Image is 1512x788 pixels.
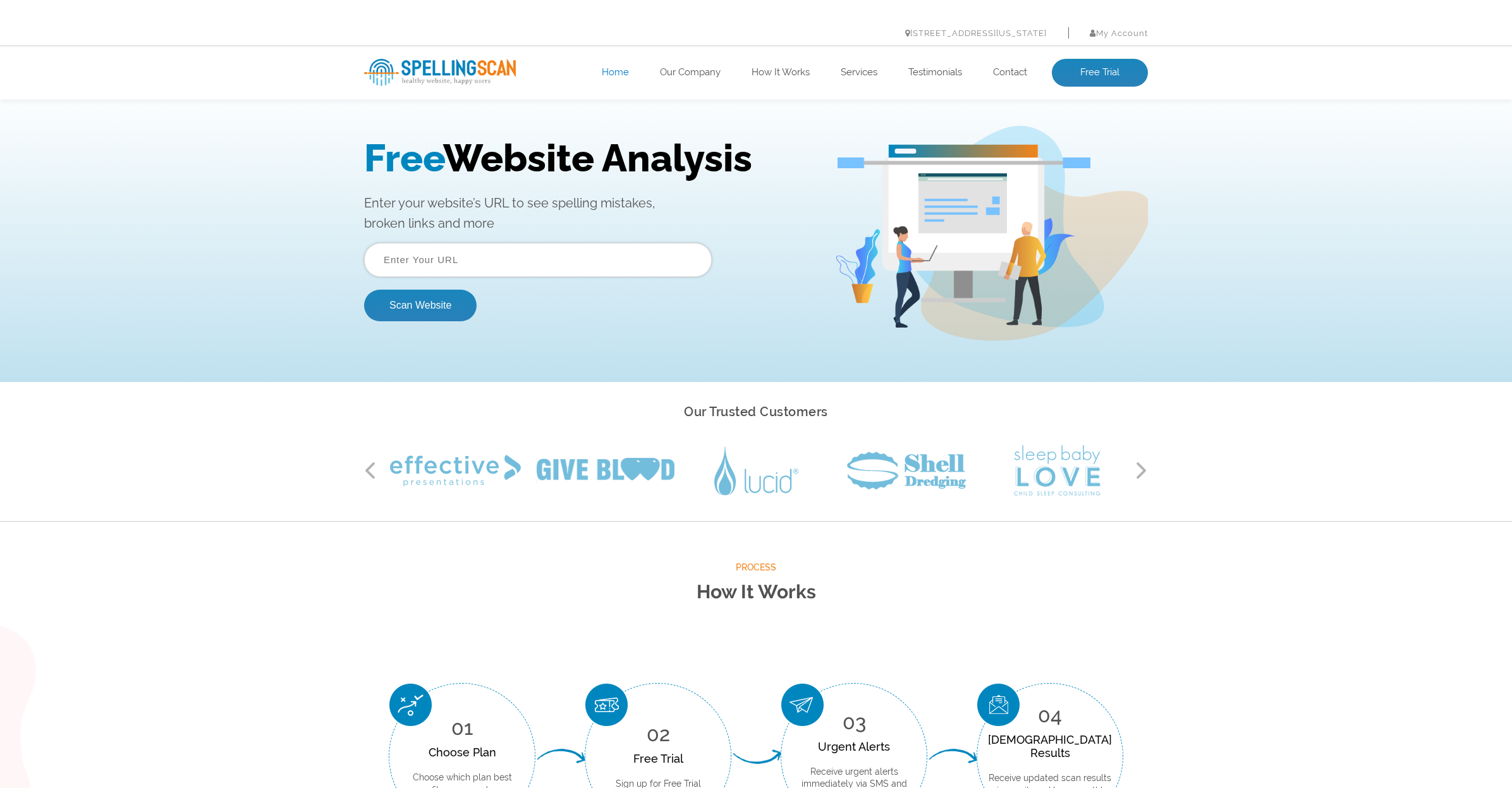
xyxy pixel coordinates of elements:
img: Free Trial [585,684,628,726]
img: Give Blood [537,458,674,483]
img: Free Webiste Analysis [834,41,1148,256]
span: Process [364,560,1148,576]
h1: Website Analysis [364,51,815,95]
span: 04 [1038,703,1062,727]
h2: How It Works [364,576,1148,609]
img: Urgent Alerts [781,684,824,726]
img: spellingScan [364,59,516,86]
input: Enter Your URL [364,158,712,192]
img: Scan Result [977,684,1020,726]
a: Free Trial [1052,59,1148,87]
img: Choose Plan [389,684,432,726]
img: Shell Dredging [847,452,966,489]
img: Lucid [714,446,798,495]
div: Urgent Alerts [800,740,908,753]
button: Scan Website [364,205,477,237]
img: Effective [390,455,521,486]
div: [DEMOGRAPHIC_DATA] Results [988,733,1112,760]
span: 01 [451,716,473,739]
img: Free Webiste Analysis [838,73,1090,85]
img: Sleep Baby Love [1014,445,1100,496]
span: 02 [647,722,670,746]
span: Free [364,51,443,95]
div: Choose Plan [408,746,516,759]
button: Previous [364,461,377,480]
button: Next [1135,461,1148,480]
h2: Our Trusted Customers [364,401,1148,423]
p: Enter your website’s URL to see spelling mistakes, broken links and more [364,108,815,149]
div: Free Trial [616,752,701,765]
span: 03 [843,710,866,734]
